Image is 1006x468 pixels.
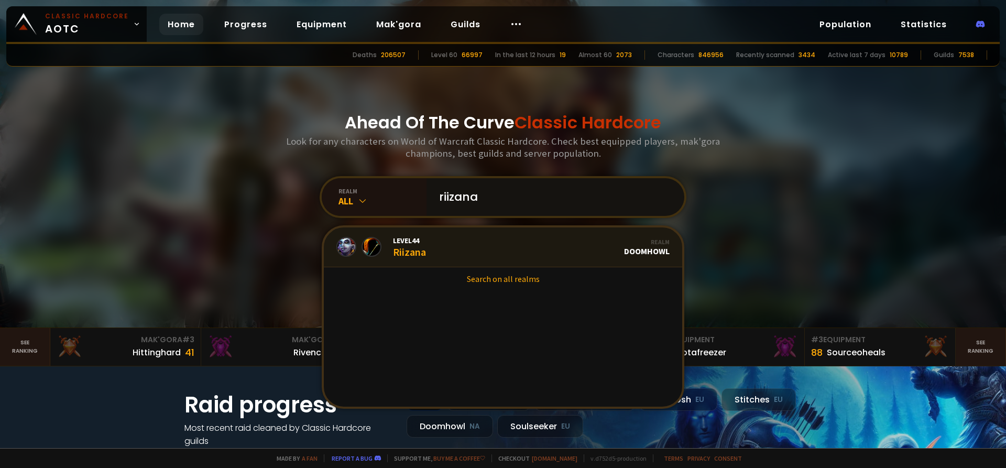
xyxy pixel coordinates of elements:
div: Almost 60 [578,50,612,60]
span: # 3 [811,334,823,345]
div: Rivench [293,346,326,359]
a: Privacy [687,454,710,462]
div: Active last 7 days [828,50,885,60]
small: EU [774,395,783,405]
div: 7538 [958,50,974,60]
div: Notafreezer [676,346,726,359]
div: 206507 [381,50,406,60]
a: Mak'gora [368,14,430,35]
a: Equipment [288,14,355,35]
a: Classic HardcoreAOTC [6,6,147,42]
div: Guilds [934,50,954,60]
div: Deaths [353,50,377,60]
div: Doomhowl [624,238,670,256]
h4: Most recent raid cleaned by Classic Hardcore guilds [184,421,394,448]
div: Level 60 [431,50,457,60]
div: In the last 12 hours [495,50,555,60]
div: 19 [560,50,566,60]
span: Level 44 [393,236,426,245]
div: 846956 [698,50,724,60]
span: v. d752d5 - production [584,454,647,462]
h1: Ahead Of The Curve [345,110,661,135]
a: Search on all realms [324,267,682,290]
span: # 3 [182,334,194,345]
a: Home [159,14,203,35]
div: Mak'Gora [57,334,194,345]
span: Support me, [387,454,485,462]
a: Progress [216,14,276,35]
a: Mak'Gora#2Rivench100 [201,328,352,366]
small: NA [469,421,480,432]
a: Buy me a coffee [433,454,485,462]
div: Doomhowl [407,415,493,438]
div: 88 [811,345,823,360]
span: Made by [270,454,318,462]
h3: Look for any characters on World of Warcraft Classic Hardcore. Check best equipped players, mak'g... [282,135,724,159]
div: 3434 [799,50,815,60]
a: Statistics [892,14,955,35]
div: All [338,195,427,207]
a: Seeranking [956,328,1006,366]
div: 41 [185,345,194,360]
a: Report a bug [332,454,373,462]
small: Classic Hardcore [45,12,129,21]
span: Checkout [491,454,577,462]
div: realm [338,187,427,195]
div: Mak'Gora [207,334,345,345]
div: Riizana [393,236,426,258]
div: 66997 [462,50,483,60]
input: Search a character... [433,178,672,216]
small: EU [695,395,704,405]
small: EU [561,421,570,432]
span: AOTC [45,12,129,37]
div: 2073 [616,50,632,60]
div: Stitches [721,388,796,411]
span: Classic Hardcore [515,111,661,134]
div: Characters [658,50,694,60]
a: Terms [664,454,683,462]
h1: Raid progress [184,388,394,421]
div: Soulseeker [497,415,583,438]
a: Population [811,14,880,35]
div: Equipment [811,334,949,345]
div: 10789 [890,50,908,60]
a: Mak'Gora#3Hittinghard41 [50,328,201,366]
a: Guilds [442,14,489,35]
a: #2Equipment88Notafreezer [654,328,805,366]
div: Sourceoheals [827,346,885,359]
div: Equipment [660,334,798,345]
div: Hittinghard [133,346,181,359]
a: Consent [714,454,742,462]
a: a fan [302,454,318,462]
a: #3Equipment88Sourceoheals [805,328,956,366]
a: [DOMAIN_NAME] [532,454,577,462]
a: Level44RiizanaRealmDoomhowl [324,227,682,267]
div: Recently scanned [736,50,794,60]
div: Realm [624,238,670,246]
